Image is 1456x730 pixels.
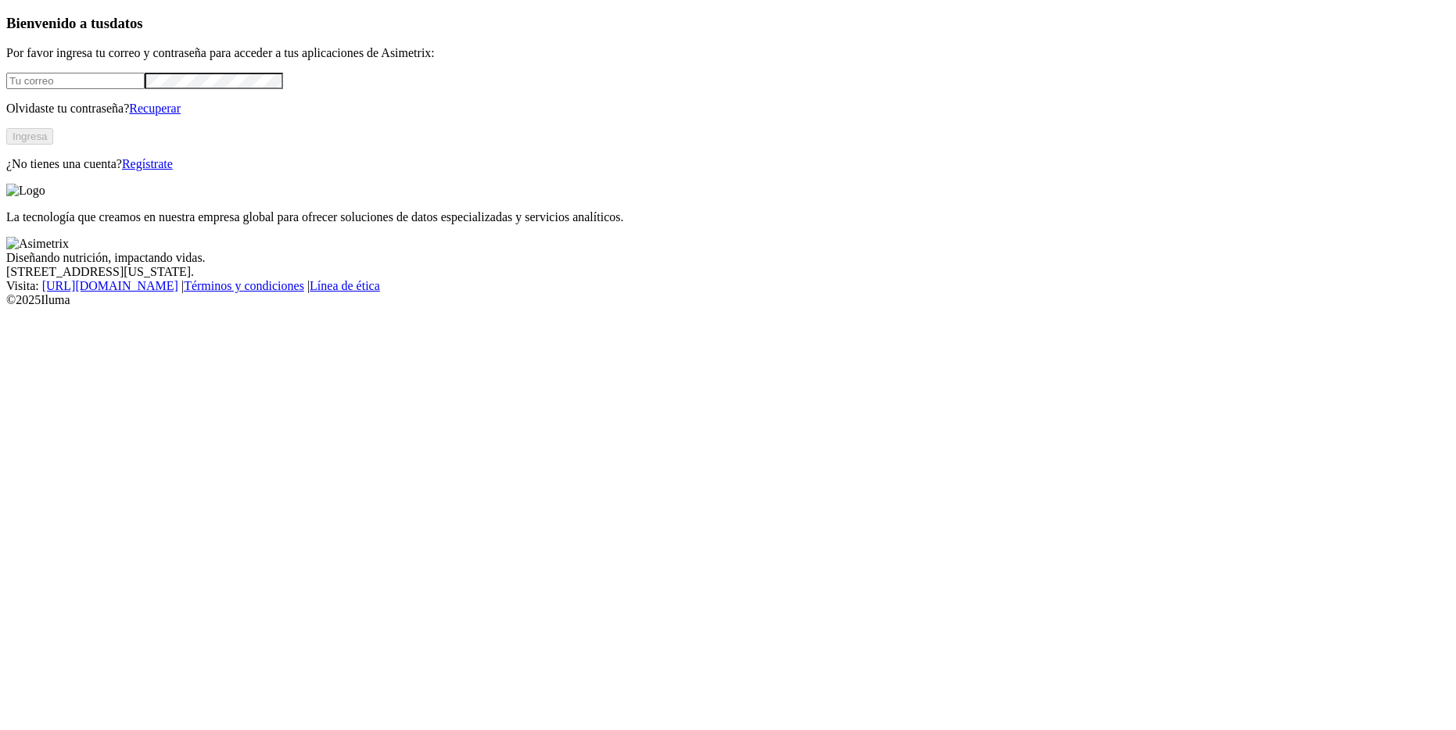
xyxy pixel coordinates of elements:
[6,279,1450,293] div: Visita : | |
[6,184,45,198] img: Logo
[310,279,380,292] a: Línea de ética
[6,265,1450,279] div: [STREET_ADDRESS][US_STATE].
[6,102,1450,116] p: Olvidaste tu contraseña?
[6,210,1450,224] p: La tecnología que creamos en nuestra empresa global para ofrecer soluciones de datos especializad...
[129,102,181,115] a: Recuperar
[6,251,1450,265] div: Diseñando nutrición, impactando vidas.
[6,237,69,251] img: Asimetrix
[109,15,143,31] span: datos
[184,279,304,292] a: Términos y condiciones
[6,73,145,89] input: Tu correo
[6,128,53,145] button: Ingresa
[6,15,1450,32] h3: Bienvenido a tus
[6,46,1450,60] p: Por favor ingresa tu correo y contraseña para acceder a tus aplicaciones de Asimetrix:
[122,157,173,170] a: Regístrate
[42,279,178,292] a: [URL][DOMAIN_NAME]
[6,157,1450,171] p: ¿No tienes una cuenta?
[6,293,1450,307] div: © 2025 Iluma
